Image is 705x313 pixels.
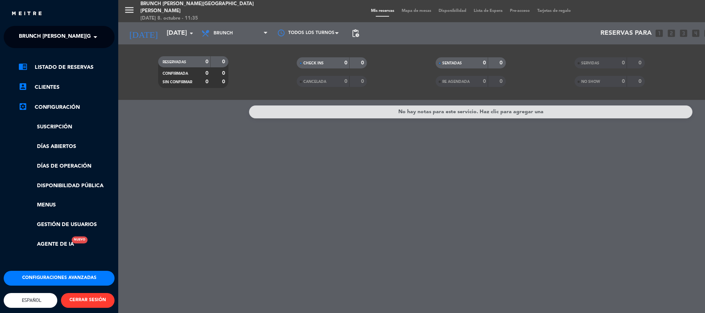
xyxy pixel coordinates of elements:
[18,162,115,171] a: Días de Operación
[18,123,115,131] a: Suscripción
[4,271,115,286] button: Configuraciones avanzadas
[20,297,41,303] span: Español
[11,11,42,17] img: MEITRE
[61,293,115,308] button: CERRAR SESIÓN
[72,236,88,243] div: Nuevo
[18,82,27,91] i: account_box
[18,182,115,190] a: Disponibilidad pública
[18,221,115,229] a: Gestión de usuarios
[18,142,115,151] a: Días abiertos
[18,103,115,112] a: Configuración
[18,83,115,92] a: account_boxClientes
[18,201,115,209] a: Menus
[18,240,74,249] a: Agente de IANuevo
[19,29,183,45] span: Brunch [PERSON_NAME][GEOGRAPHIC_DATA][PERSON_NAME]
[18,62,27,71] i: chrome_reader_mode
[18,63,115,72] a: chrome_reader_modeListado de Reservas
[18,102,27,111] i: settings_applications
